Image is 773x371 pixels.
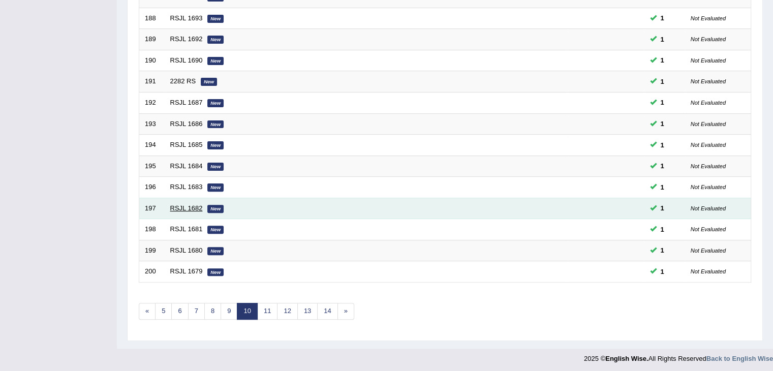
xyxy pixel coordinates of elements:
[584,349,773,363] div: 2025 © All Rights Reserved
[237,303,257,320] a: 10
[691,248,726,254] small: Not Evaluated
[170,225,203,233] a: RSJL 1681
[139,8,165,29] td: 188
[139,92,165,113] td: 192
[657,245,668,256] span: You can still take this question
[201,78,217,86] em: New
[207,247,224,255] em: New
[657,97,668,108] span: You can still take this question
[155,303,172,320] a: 5
[691,15,726,21] small: Not Evaluated
[207,163,224,171] em: New
[170,183,203,191] a: RSJL 1683
[139,135,165,156] td: 194
[170,204,203,212] a: RSJL 1682
[170,35,203,43] a: RSJL 1692
[657,34,668,45] span: You can still take this question
[691,268,726,274] small: Not Evaluated
[204,303,221,320] a: 8
[691,226,726,232] small: Not Evaluated
[207,120,224,129] em: New
[207,205,224,213] em: New
[139,177,165,198] td: 196
[139,50,165,71] td: 190
[207,226,224,234] em: New
[188,303,205,320] a: 7
[706,355,773,362] a: Back to English Wise
[207,99,224,107] em: New
[657,161,668,171] span: You can still take this question
[657,182,668,193] span: You can still take this question
[170,267,203,275] a: RSJL 1679
[139,219,165,240] td: 198
[139,71,165,92] td: 191
[170,141,203,148] a: RSJL 1685
[657,203,668,213] span: You can still take this question
[657,140,668,150] span: You can still take this question
[691,57,726,64] small: Not Evaluated
[221,303,237,320] a: 9
[170,99,203,106] a: RSJL 1687
[657,266,668,277] span: You can still take this question
[170,162,203,170] a: RSJL 1684
[657,76,668,87] span: You can still take this question
[657,13,668,23] span: You can still take this question
[657,118,668,129] span: You can still take this question
[139,303,156,320] a: «
[207,268,224,276] em: New
[207,15,224,23] em: New
[691,121,726,127] small: Not Evaluated
[139,198,165,219] td: 197
[170,246,203,254] a: RSJL 1680
[657,55,668,66] span: You can still take this question
[605,355,648,362] strong: English Wise.
[691,36,726,42] small: Not Evaluated
[207,57,224,65] em: New
[171,303,188,320] a: 6
[691,184,726,190] small: Not Evaluated
[207,141,224,149] em: New
[691,142,726,148] small: Not Evaluated
[139,156,165,177] td: 195
[170,120,203,128] a: RSJL 1686
[297,303,318,320] a: 13
[691,163,726,169] small: Not Evaluated
[277,303,297,320] a: 12
[139,261,165,283] td: 200
[207,183,224,192] em: New
[170,77,196,85] a: 2282 RS
[170,14,203,22] a: RSJL 1693
[691,78,726,84] small: Not Evaluated
[207,36,224,44] em: New
[257,303,277,320] a: 11
[139,240,165,261] td: 199
[170,56,203,64] a: RSJL 1690
[691,205,726,211] small: Not Evaluated
[317,303,337,320] a: 14
[139,29,165,50] td: 189
[337,303,354,320] a: »
[691,100,726,106] small: Not Evaluated
[139,113,165,135] td: 193
[657,224,668,235] span: You can still take this question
